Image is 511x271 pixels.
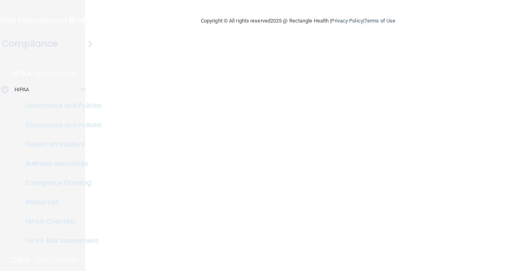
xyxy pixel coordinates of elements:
p: Learn More! [35,69,78,78]
p: Documents and Policies [5,102,115,110]
a: Terms of Use [364,18,395,24]
p: HIPAA Risk Assessment [5,237,115,245]
p: OSHA [11,255,31,265]
p: Resources [5,198,115,206]
p: Report an Incident [5,140,115,148]
p: HIPAA [14,85,29,94]
a: Privacy Policy [331,18,363,24]
p: Emergency Planning [5,179,115,187]
p: HIPAA Checklist [5,218,115,226]
p: Business Associates [5,160,115,168]
h4: Compliance [2,38,58,49]
p: HIPAA [11,69,31,78]
p: Documents and Policies [5,121,115,129]
p: Learn More! [35,255,78,265]
div: Copyright © All rights reserved 2025 @ Rectangle Health | | [151,8,445,34]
